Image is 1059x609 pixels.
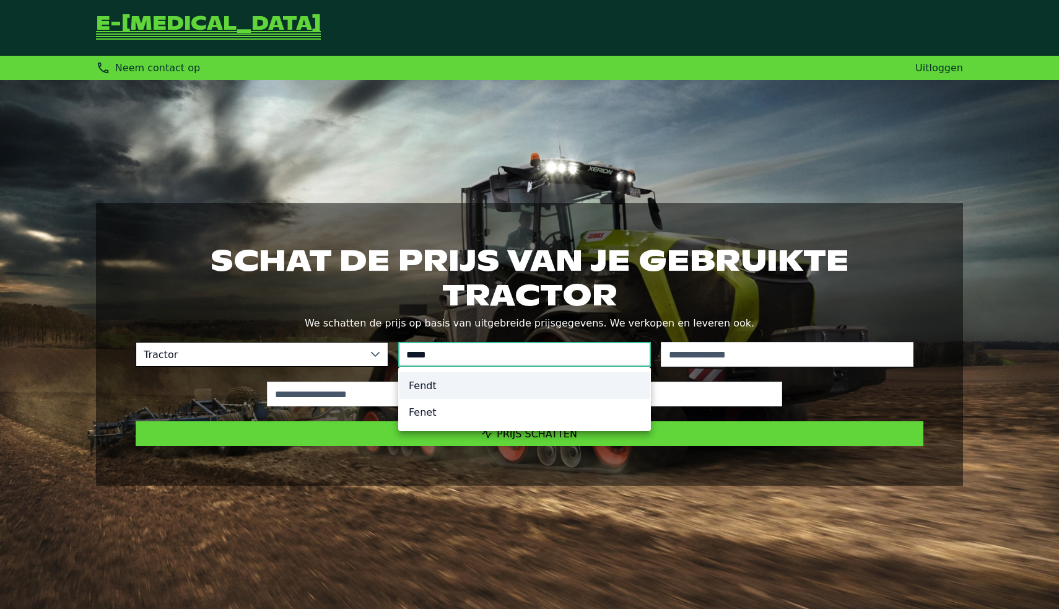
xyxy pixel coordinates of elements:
li: Fenet [399,399,650,426]
div: Neem contact op [96,61,200,75]
span: Prijs schatten [497,428,577,440]
button: Prijs schatten [136,421,923,446]
ul: Option List [399,367,650,431]
span: Tractor [136,343,363,366]
li: Fendt [399,372,650,399]
span: Neem contact op [115,62,200,74]
a: Terug naar de startpagina [96,15,321,41]
h1: Schat de prijs van je gebruikte tractor [136,243,923,312]
a: Uitloggen [915,62,963,74]
p: We schatten de prijs op basis van uitgebreide prijsgegevens. We verkopen en leveren ook. [136,315,923,332]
